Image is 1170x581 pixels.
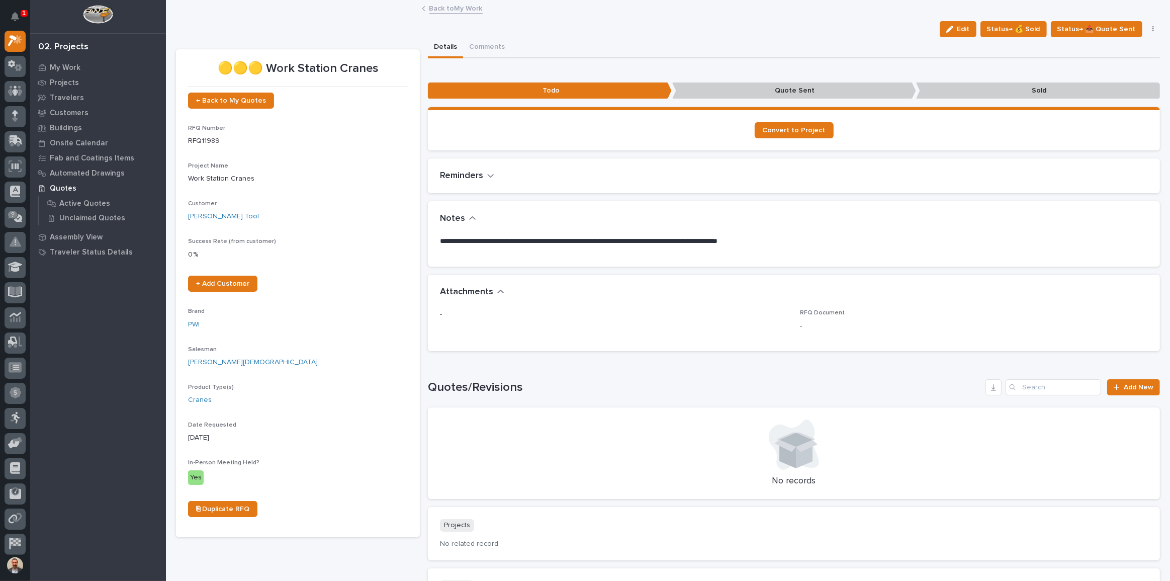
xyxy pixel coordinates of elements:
[440,309,788,320] p: -
[22,10,26,17] p: 1
[440,213,476,224] button: Notes
[440,476,1148,487] p: No records
[50,154,134,163] p: Fab and Coatings Items
[440,287,493,298] h2: Attachments
[50,139,108,148] p: Onsite Calendar
[5,6,26,27] button: Notifications
[38,42,88,53] div: 02. Projects
[39,211,166,225] a: Unclaimed Quotes
[50,124,82,133] p: Buildings
[50,94,84,103] p: Travelers
[800,321,1148,331] p: -
[50,248,133,257] p: Traveler Status Details
[30,229,166,244] a: Assembly View
[59,214,125,223] p: Unclaimed Quotes
[30,244,166,260] a: Traveler Status Details
[50,184,76,193] p: Quotes
[916,82,1160,99] p: Sold
[196,97,266,104] span: ← Back to My Quotes
[50,109,88,118] p: Customers
[188,250,408,260] p: 0 %
[188,61,408,76] p: 🟡🟡🟡 Work Station Cranes
[30,135,166,150] a: Onsite Calendar
[30,60,166,75] a: My Work
[188,395,212,405] a: Cranes
[188,384,234,390] span: Product Type(s)
[59,199,110,208] p: Active Quotes
[440,540,1148,548] p: No related record
[755,122,834,138] a: Convert to Project
[188,422,236,428] span: Date Requested
[83,5,113,24] img: Workspace Logo
[188,433,408,443] p: [DATE]
[30,90,166,105] a: Travelers
[1006,379,1101,395] input: Search
[188,211,259,222] a: [PERSON_NAME] Tool
[30,165,166,181] a: Automated Drawings
[987,23,1040,35] span: Status→ 💰 Sold
[188,201,217,207] span: Customer
[429,2,483,14] a: Back toMy Work
[428,37,463,58] button: Details
[440,519,474,532] p: Projects
[463,37,511,58] button: Comments
[440,171,494,182] button: Reminders
[188,470,204,485] div: Yes
[1107,379,1160,395] a: Add New
[188,308,205,314] span: Brand
[30,150,166,165] a: Fab and Coatings Items
[1051,21,1142,37] button: Status→ 📤 Quote Sent
[50,169,125,178] p: Automated Drawings
[428,380,981,395] h1: Quotes/Revisions
[188,125,225,131] span: RFQ Number
[188,460,259,466] span: In-Person Meeting Held?
[188,501,257,517] a: ⎘ Duplicate RFQ
[196,506,249,513] span: ⎘ Duplicate RFQ
[800,310,845,316] span: RFQ Document
[5,555,26,576] button: users-avatar
[428,82,672,99] p: Todo
[1124,384,1153,391] span: Add New
[1057,23,1136,35] span: Status→ 📤 Quote Sent
[940,21,976,37] button: Edit
[30,181,166,196] a: Quotes
[672,82,916,99] p: Quote Sent
[50,63,80,72] p: My Work
[188,163,228,169] span: Project Name
[196,280,249,287] span: + Add Customer
[957,25,970,34] span: Edit
[188,357,318,368] a: [PERSON_NAME][DEMOGRAPHIC_DATA]
[30,75,166,90] a: Projects
[30,120,166,135] a: Buildings
[980,21,1047,37] button: Status→ 💰 Sold
[188,319,200,330] a: PWI
[188,347,217,353] span: Salesman
[13,12,26,28] div: Notifications1
[440,171,483,182] h2: Reminders
[188,174,408,184] p: Work Station Cranes
[188,238,276,244] span: Success Rate (from customer)
[39,196,166,210] a: Active Quotes
[188,136,408,146] p: RFQ11989
[763,127,826,134] span: Convert to Project
[30,105,166,120] a: Customers
[50,78,79,88] p: Projects
[440,287,504,298] button: Attachments
[440,213,465,224] h2: Notes
[50,233,103,242] p: Assembly View
[188,276,257,292] a: + Add Customer
[188,93,274,109] a: ← Back to My Quotes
